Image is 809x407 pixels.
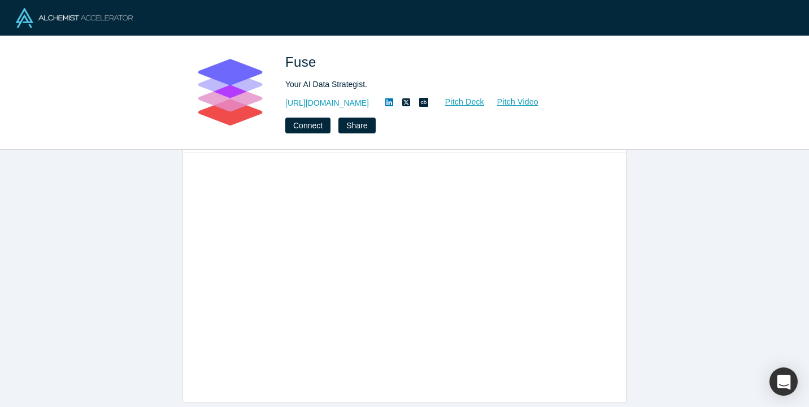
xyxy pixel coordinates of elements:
[485,96,539,109] a: Pitch Video
[285,97,369,109] a: [URL][DOMAIN_NAME]
[433,96,485,109] a: Pitch Deck
[190,52,269,131] img: Fuse's Logo
[183,153,626,402] iframe: Fuse
[285,118,330,133] button: Connect
[285,79,602,90] div: Your AI Data Strategist.
[285,54,320,70] span: Fuse
[338,118,375,133] button: Share
[16,8,133,28] img: Alchemist Logo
